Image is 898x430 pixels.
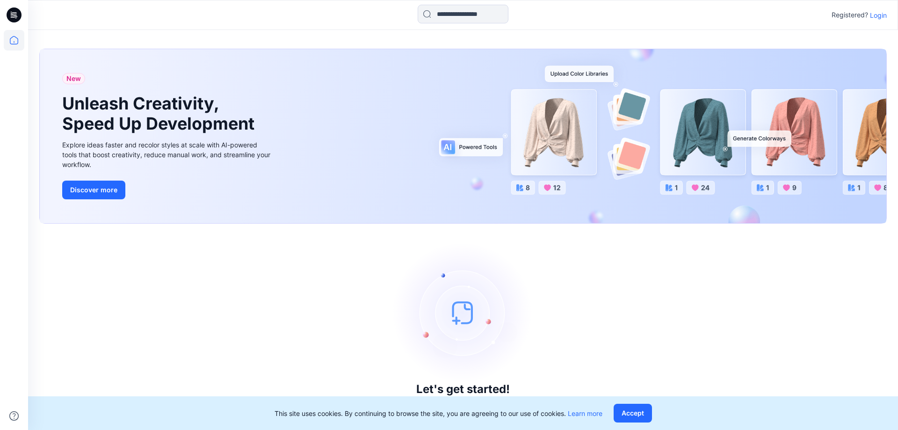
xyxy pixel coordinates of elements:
a: Learn more [568,409,602,417]
button: Accept [614,404,652,423]
p: Login [870,10,887,20]
p: This site uses cookies. By continuing to browse the site, you are agreeing to our use of cookies. [275,408,602,418]
img: empty-state-image.svg [393,242,533,383]
h1: Unleash Creativity, Speed Up Development [62,94,259,134]
span: New [66,73,81,84]
p: Registered? [832,9,868,21]
div: Explore ideas faster and recolor styles at scale with AI-powered tools that boost creativity, red... [62,140,273,169]
button: Discover more [62,181,125,199]
a: Discover more [62,181,273,199]
h3: Let's get started! [416,383,510,396]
